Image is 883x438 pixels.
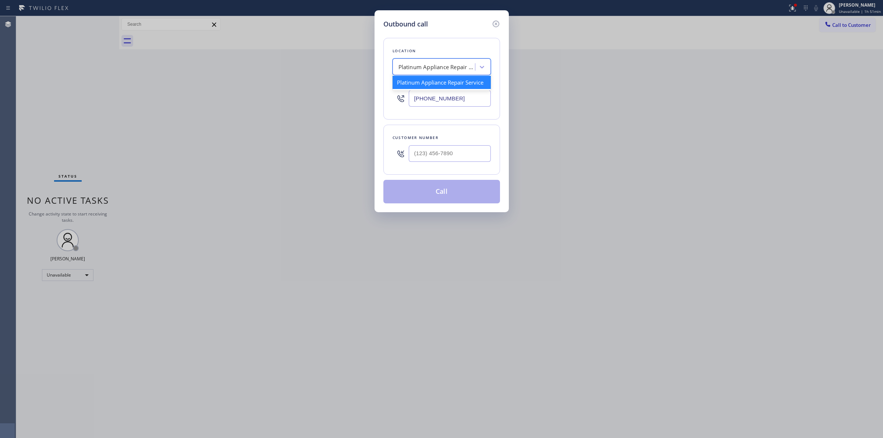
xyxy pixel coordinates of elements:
input: (123) 456-7890 [409,145,491,162]
div: Customer number [393,134,491,142]
button: Call [383,180,500,203]
input: (123) 456-7890 [409,90,491,107]
div: Location [393,47,491,55]
div: Platinum Appliance Repair Service [398,63,476,71]
h5: Outbound call [383,19,428,29]
div: Platinum Appliance Repair Service [393,76,491,89]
